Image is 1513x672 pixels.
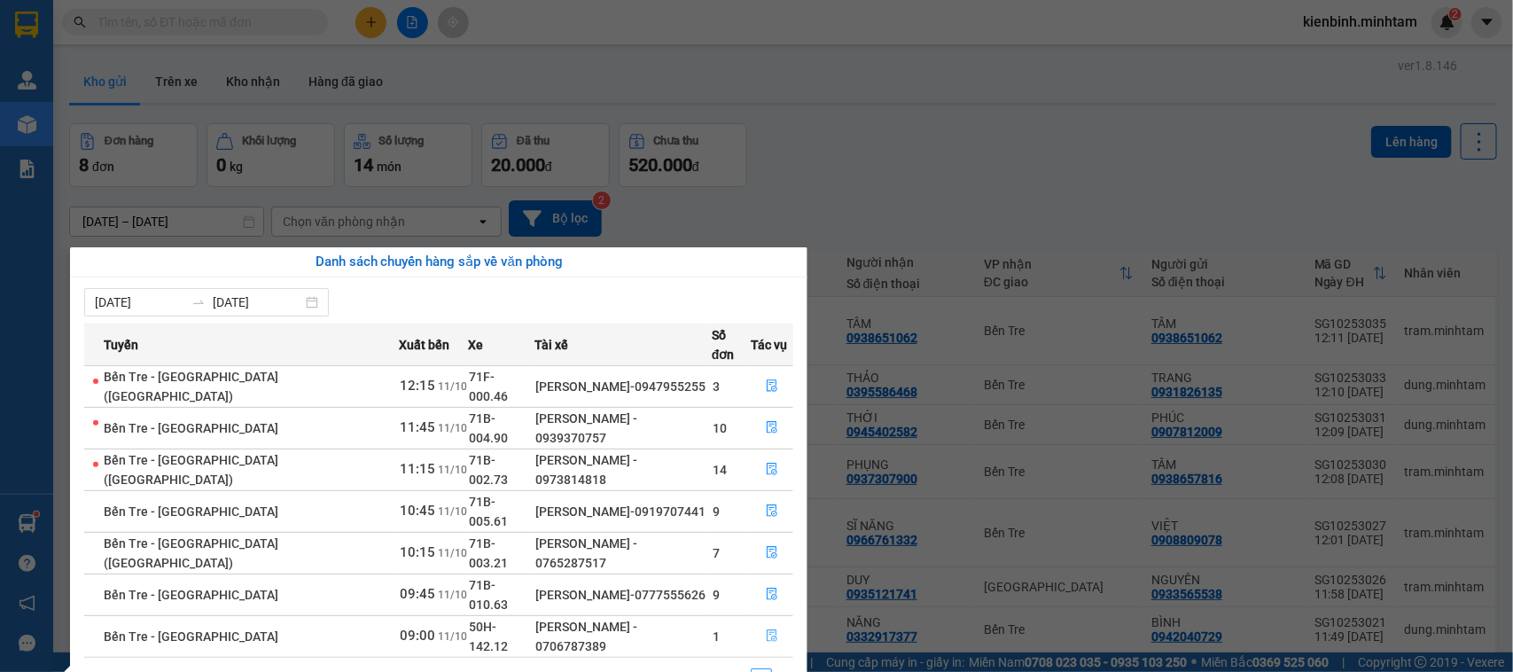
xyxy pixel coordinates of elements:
button: file-done [752,539,792,567]
input: Từ ngày [95,293,184,312]
div: [PERSON_NAME]-0777555626 [535,585,711,605]
span: file-done [766,588,778,602]
span: Xe [469,335,484,355]
span: Bến Tre - [GEOGRAPHIC_DATA] ([GEOGRAPHIC_DATA]) [104,453,278,487]
span: Tài xế [534,335,568,355]
span: 11/10 [439,505,468,518]
span: 10 [713,421,727,435]
input: Đến ngày [213,293,302,312]
span: file-done [766,379,778,394]
span: file-done [766,546,778,560]
span: file-done [766,421,778,435]
span: 71B-005.61 [470,495,509,528]
span: 11/10 [439,380,468,393]
span: swap-right [191,295,206,309]
span: Bến Tre - [GEOGRAPHIC_DATA] ([GEOGRAPHIC_DATA]) [104,536,278,570]
span: file-done [766,629,778,644]
span: 9 [713,588,720,602]
span: 11/10 [439,422,468,434]
button: file-done [752,372,792,401]
span: 10:45 [401,503,436,519]
span: Tuyến [104,335,138,355]
button: file-done [752,622,792,651]
span: 11/10 [439,547,468,559]
span: 1 [713,629,720,644]
span: Tác vụ [751,335,787,355]
span: to [191,295,206,309]
span: 7 [713,546,720,560]
span: Bến Tre - [GEOGRAPHIC_DATA] [104,421,278,435]
span: 11:15 [401,461,436,477]
span: 9 [713,504,720,519]
span: file-done [766,504,778,519]
span: 3 [713,379,720,394]
span: 14 [713,463,727,477]
button: file-done [752,414,792,442]
div: [PERSON_NAME]-0947955255 [535,377,711,396]
span: Bến Tre - [GEOGRAPHIC_DATA] [104,629,278,644]
button: file-done [752,581,792,609]
span: 11/10 [439,464,468,476]
span: 10:15 [401,544,436,560]
span: file-done [766,463,778,477]
span: 09:45 [401,586,436,602]
span: Bến Tre - [GEOGRAPHIC_DATA] ([GEOGRAPHIC_DATA]) [104,370,278,403]
button: file-done [752,497,792,526]
span: 11:45 [401,419,436,435]
div: [PERSON_NAME] - 0706787389 [535,617,711,656]
span: Bến Tre - [GEOGRAPHIC_DATA] [104,504,278,519]
span: Bến Tre - [GEOGRAPHIC_DATA] [104,588,278,602]
span: 71B-003.21 [470,536,509,570]
span: Xuất bến [400,335,450,355]
span: 09:00 [401,628,436,644]
span: 71F-000.46 [470,370,509,403]
button: file-done [752,456,792,484]
div: [PERSON_NAME] - 0939370757 [535,409,711,448]
span: 50H-142.12 [470,620,509,653]
span: 11/10 [439,630,468,643]
span: 12:15 [401,378,436,394]
div: Danh sách chuyến hàng sắp về văn phòng [84,252,793,273]
div: [PERSON_NAME] - 0765287517 [535,534,711,573]
span: 71B-004.90 [470,411,509,445]
div: [PERSON_NAME] - 0973814818 [535,450,711,489]
span: 11/10 [439,589,468,601]
span: 71B-002.73 [470,453,509,487]
span: 71B-010.63 [470,578,509,612]
div: [PERSON_NAME]-0919707441 [535,502,711,521]
span: Số đơn [712,325,750,364]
